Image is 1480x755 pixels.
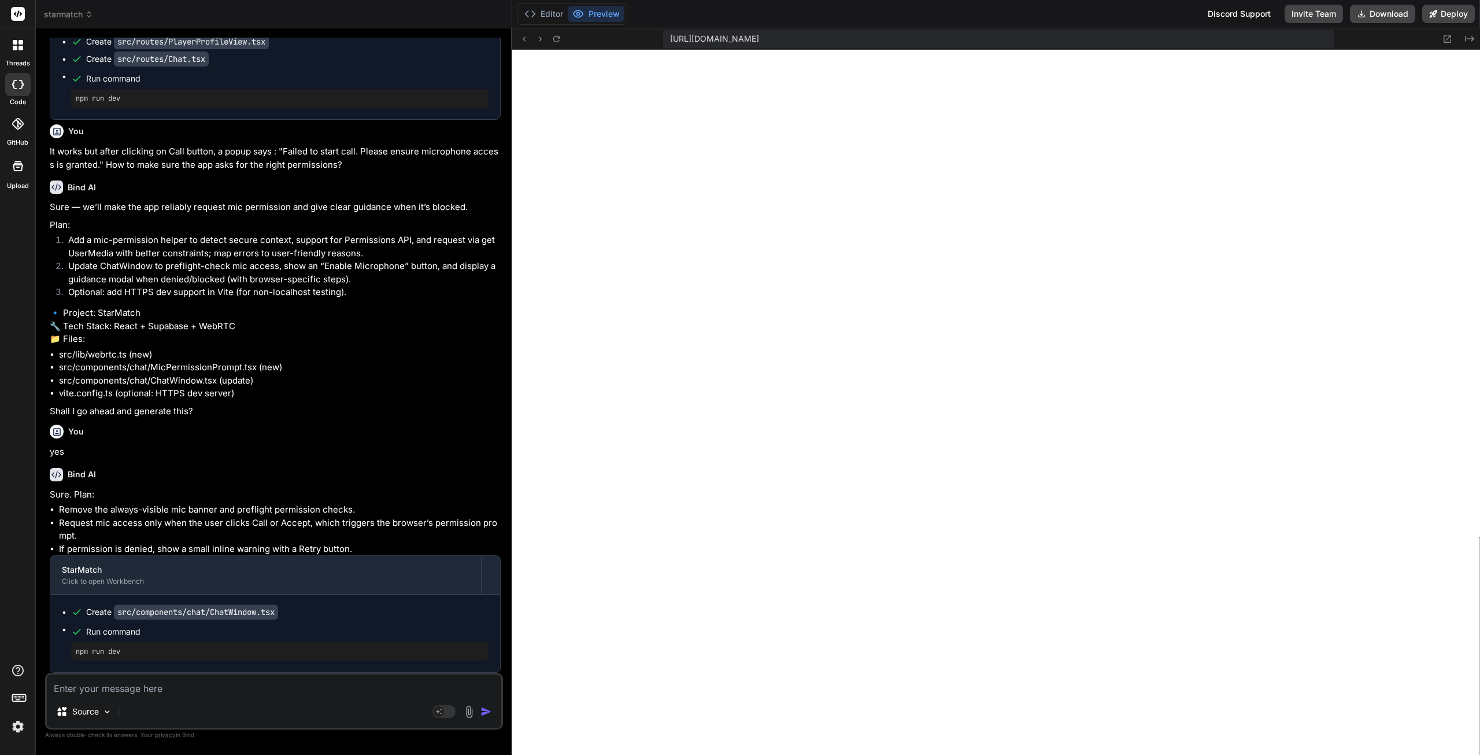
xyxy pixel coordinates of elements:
p: Source [72,706,99,717]
span: privacy [155,731,176,738]
iframe: Preview [512,50,1480,755]
p: 🔹 Project: StarMatch 🔧 Tech Stack: React + Supabase + WebRTC 📁 Files: [50,307,501,346]
img: attachment [462,705,476,719]
p: Always double-check its answers. Your in Bind [45,730,503,741]
li: src/components/chat/MicPermissionPrompt.tsx (new) [59,361,501,374]
button: StarMatchClick to open Workbench [50,556,481,594]
p: It works but after clicking on Call button, a popup says : "Failed to start call. Please ensure m... [50,145,501,171]
button: Download [1350,5,1415,23]
div: Create [86,36,269,47]
h6: Bind AI [68,469,96,480]
img: settings [8,717,28,736]
label: GitHub [7,138,28,148]
label: threads [5,58,30,68]
li: vite.config.ts (optional: HTTPS dev server) [59,387,501,400]
li: Request mic access only when the user clicks Call or Accept, which triggers the browser’s permiss... [59,517,501,543]
span: [URL][DOMAIN_NAME] [670,33,759,45]
li: Remove the always-visible mic banner and preflight permission checks. [59,503,501,517]
button: Invite Team [1285,5,1343,23]
pre: npm run dev [76,647,484,656]
p: Shall I go ahead and generate this? [50,405,501,418]
div: StarMatch [62,564,469,576]
li: src/lib/webrtc.ts (new) [59,348,501,362]
li: Add a mic-permission helper to detect secure context, support for Permissions API, and request vi... [59,234,501,260]
p: Sure. Plan: [50,488,501,502]
span: starmatch [44,9,93,20]
h6: Bind AI [68,182,96,193]
label: Upload [7,181,29,191]
li: Update ChatWindow to preflight-check mic access, show an “Enable Microphone” button, and display ... [59,260,501,286]
span: Run command [86,626,489,638]
p: Sure — we’ll make the app reliably request mic permission and give clear guidance when it’s blocked. [50,201,501,214]
h6: You [68,426,84,437]
img: icon [480,706,492,717]
li: Optional: add HTTPS dev support in Vite (for non-localhost testing). [59,286,501,302]
p: yes [50,445,501,459]
div: Create [86,53,209,65]
li: If permission is denied, show a small inline warning with a Retry button. [59,543,501,556]
div: Discord Support [1201,5,1278,23]
code: src/routes/PlayerProfileView.tsx [114,34,269,49]
div: Create [86,606,278,618]
button: Preview [568,6,624,22]
label: code [10,97,26,107]
div: Click to open Workbench [62,577,469,586]
pre: npm run dev [76,94,484,103]
li: src/components/chat/ChatWindow.tsx (update) [59,374,501,388]
button: Deploy [1422,5,1475,23]
p: Plan: [50,219,501,232]
button: Editor [520,6,568,22]
img: Pick Models [102,707,112,717]
span: Run command [86,73,489,84]
code: src/components/chat/ChatWindow.tsx [114,605,278,620]
h6: You [68,126,84,137]
code: src/routes/Chat.tsx [114,51,209,67]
